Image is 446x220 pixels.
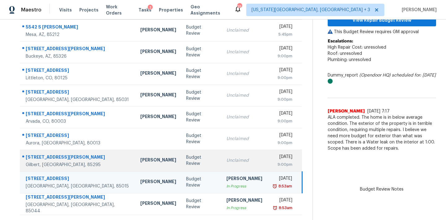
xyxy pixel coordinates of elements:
[159,7,183,13] span: Properties
[26,154,130,162] div: [STREET_ADDRESS][PERSON_NAME]
[26,183,130,189] div: [GEOGRAPHIC_DATA], [GEOGRAPHIC_DATA], 85015
[226,71,262,77] div: Unclaimed
[226,183,262,189] div: In Progress
[186,89,216,102] div: Budget Review
[328,108,365,114] span: [PERSON_NAME]
[26,46,130,53] div: [STREET_ADDRESS][PERSON_NAME]
[272,175,292,183] div: [DATE]
[140,113,176,121] div: [PERSON_NAME]
[328,114,436,152] span: ALA completed. The home is in below average condition. The exterior of the property is in terribl...
[277,183,292,189] div: 8:53am
[26,53,130,59] div: Buckeye, AZ, 85326
[140,200,176,208] div: [PERSON_NAME]
[328,58,371,62] span: Plumbing: unresolved
[272,118,292,124] div: 9:00pm
[237,4,242,10] div: 35
[272,75,292,81] div: 9:00pm
[26,194,130,202] div: [STREET_ADDRESS][PERSON_NAME]
[272,67,292,75] div: [DATE]
[328,72,436,85] div: Dummy_report
[226,114,262,120] div: Unclaimed
[226,49,262,55] div: Unclaimed
[186,111,216,123] div: Budget Review
[272,96,292,103] div: 9:00pm
[272,110,292,118] div: [DATE]
[26,175,130,183] div: [STREET_ADDRESS]
[272,31,292,37] div: 5:45pm
[272,140,292,146] div: 9:00pm
[328,45,386,50] span: High Repair Cost: unresolved
[140,27,176,34] div: [PERSON_NAME]
[272,154,292,161] div: [DATE]
[359,73,391,77] i: (Opendoor HQ)
[26,140,130,146] div: Aurora, [GEOGRAPHIC_DATA], 80013
[392,73,436,77] i: scheduled for: [DATE]
[226,205,262,211] div: In Progress
[186,176,216,188] div: Budget Review
[251,7,370,13] span: [US_STATE][GEOGRAPHIC_DATA], [GEOGRAPHIC_DATA] + 3
[186,198,216,210] div: Budget Review
[21,7,42,13] span: Maestro
[226,27,262,33] div: Unclaimed
[26,67,130,75] div: [STREET_ADDRESS]
[26,162,130,168] div: Gilbert, [GEOGRAPHIC_DATA], 85295
[106,4,131,16] span: Work Orders
[328,51,362,56] span: Roof: unresolved
[148,5,153,11] div: 3
[26,97,130,103] div: [GEOGRAPHIC_DATA], [GEOGRAPHIC_DATA], 85031
[186,24,216,37] div: Budget Review
[140,70,176,78] div: [PERSON_NAME]
[186,68,216,80] div: Budget Review
[79,7,98,13] span: Projects
[140,48,176,56] div: [PERSON_NAME]
[26,118,130,125] div: Arvada, CO, 80003
[226,175,262,183] div: [PERSON_NAME]
[399,7,437,13] span: [PERSON_NAME]
[140,178,176,186] div: [PERSON_NAME]
[140,92,176,99] div: [PERSON_NAME]
[186,154,216,167] div: Budget Review
[26,111,130,118] div: [STREET_ADDRESS][PERSON_NAME]
[138,8,151,12] span: Tasks
[26,202,130,214] div: [GEOGRAPHIC_DATA], [GEOGRAPHIC_DATA], 85044
[226,197,262,205] div: [PERSON_NAME]
[59,7,72,13] span: Visits
[367,109,390,113] span: [DATE] 7:17
[328,15,436,26] button: View Repair Budget Review
[186,46,216,58] div: Budget Review
[272,183,277,189] img: Overdue Alarm Icon
[26,132,130,140] div: [STREET_ADDRESS]
[26,32,130,38] div: Mesa, AZ, 85212
[226,92,262,99] div: Unclaimed
[26,89,130,97] div: [STREET_ADDRESS]
[278,205,292,211] div: 8:53am
[273,205,278,211] img: Overdue Alarm Icon
[272,53,292,59] div: 9:00pm
[186,133,216,145] div: Budget Review
[26,24,130,32] div: 5542 S [PERSON_NAME]
[190,4,227,16] span: Geo Assignments
[226,136,262,142] div: Unclaimed
[272,161,292,168] div: 9:00pm
[272,132,292,140] div: [DATE]
[140,157,176,165] div: [PERSON_NAME]
[333,17,431,24] span: View Repair Budget Review
[272,45,292,53] div: [DATE]
[272,197,292,205] div: [DATE]
[272,24,292,31] div: [DATE]
[26,75,130,81] div: Littleton, CO, 80125
[328,29,436,35] p: This Budget Review requires GM approval
[272,89,292,96] div: [DATE]
[226,157,262,164] div: Unclaimed
[328,39,353,43] b: Escalations:
[356,186,407,192] span: Budget Review Notes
